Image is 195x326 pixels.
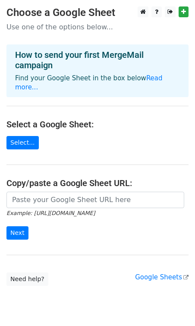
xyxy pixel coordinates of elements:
a: Google Sheets [135,273,189,281]
a: Need help? [6,272,48,286]
h4: How to send your first MergeMail campaign [15,50,180,70]
small: Example: [URL][DOMAIN_NAME] [6,210,95,216]
p: Find your Google Sheet in the box below [15,74,180,92]
h4: Select a Google Sheet: [6,119,189,130]
a: Select... [6,136,39,149]
h4: Copy/paste a Google Sheet URL: [6,178,189,188]
a: Read more... [15,74,163,91]
h3: Choose a Google Sheet [6,6,189,19]
input: Next [6,226,28,240]
p: Use one of the options below... [6,22,189,32]
input: Paste your Google Sheet URL here [6,192,184,208]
